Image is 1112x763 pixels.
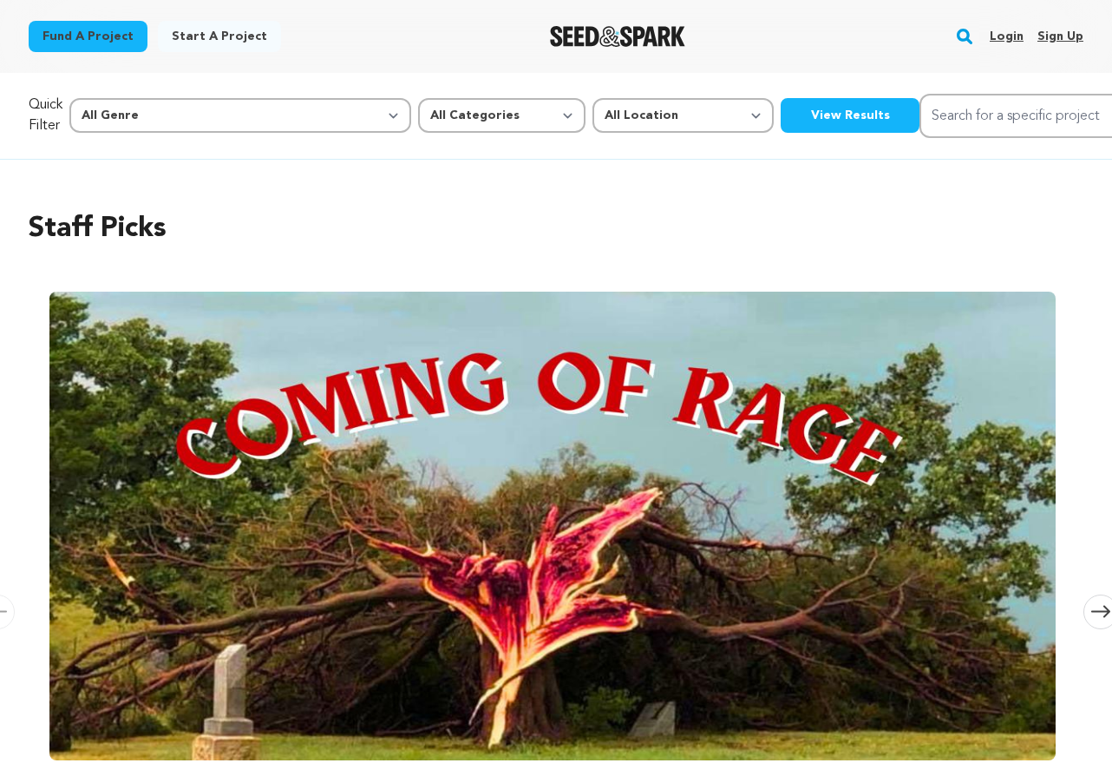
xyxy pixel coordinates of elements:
[49,292,1056,760] img: Coming of Rage image
[550,26,686,47] img: Seed&Spark Logo Dark Mode
[990,23,1024,50] a: Login
[29,208,1083,250] h2: Staff Picks
[29,21,147,52] a: Fund a project
[550,26,686,47] a: Seed&Spark Homepage
[781,98,919,133] button: View Results
[1037,23,1083,50] a: Sign up
[158,21,281,52] a: Start a project
[29,95,62,136] p: Quick Filter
